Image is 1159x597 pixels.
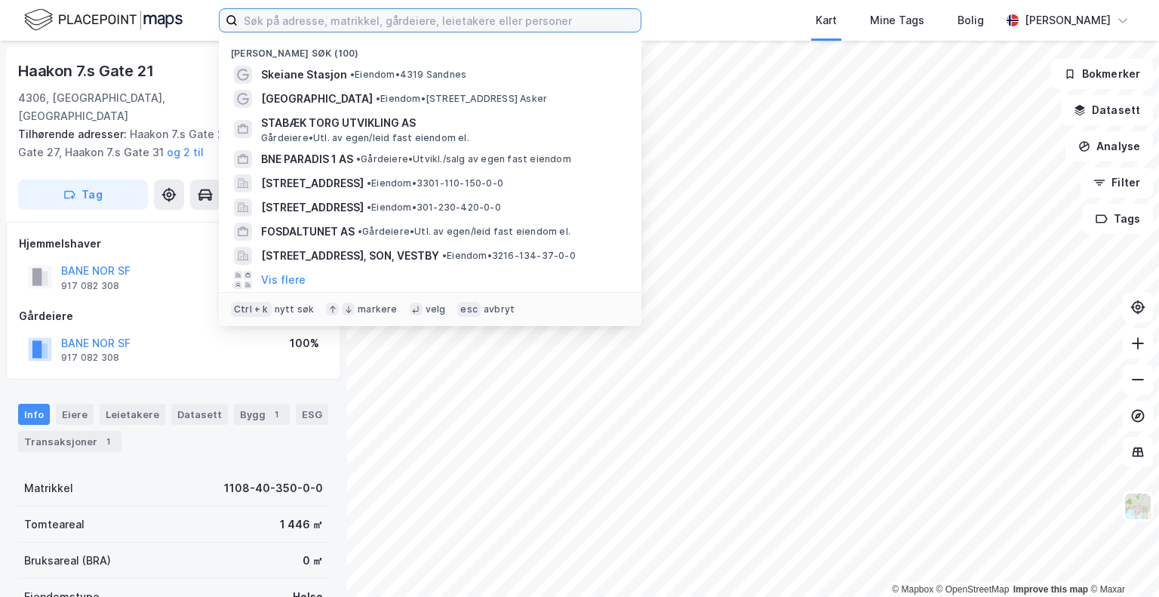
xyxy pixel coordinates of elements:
span: STABÆK TORG UTVIKLING AS [261,114,623,132]
div: Ctrl + k [231,302,272,317]
div: 1 [269,407,284,422]
span: • [376,93,380,104]
div: Kart [816,11,837,29]
a: Mapbox [892,584,933,595]
iframe: Chat Widget [1084,525,1159,597]
button: Bokmerker [1051,59,1153,89]
span: Eiendom • [STREET_ADDRESS] Asker [376,93,547,105]
button: Analyse [1065,131,1153,162]
span: [STREET_ADDRESS] [261,198,364,217]
div: Haakon 7.s Gate 21 [18,59,156,83]
div: Haakon 7.s Gate 23, Haakon 7.s Gate 27, Haakon 7.s Gate 31 [18,125,317,162]
span: • [367,202,371,213]
div: 917 082 308 [61,280,119,292]
div: Eiere [56,404,94,425]
div: velg [426,303,446,315]
div: 0 ㎡ [303,552,323,570]
div: [PERSON_NAME] [1025,11,1111,29]
div: Hjemmelshaver [19,235,328,253]
div: Tomteareal [24,515,85,534]
span: • [442,250,447,261]
div: [PERSON_NAME] søk (100) [219,35,641,63]
div: 917 082 308 [61,352,119,364]
div: Info [18,404,50,425]
div: 1108-40-350-0-0 [224,479,323,497]
div: Matrikkel [24,479,73,497]
span: Eiendom • 3216-134-37-0-0 [442,250,576,262]
span: BNE PARADIS 1 AS [261,150,353,168]
span: • [356,153,361,165]
div: 1 446 ㎡ [280,515,323,534]
div: Leietakere [100,404,165,425]
a: Improve this map [1013,584,1088,595]
img: logo.f888ab2527a4732fd821a326f86c7f29.svg [24,7,183,33]
div: Datasett [171,404,228,425]
div: ESG [296,404,328,425]
span: Gårdeiere • Utvikl./salg av egen fast eiendom [356,153,571,165]
span: Eiendom • 301-230-420-0-0 [367,202,501,214]
div: Bruksareal (BRA) [24,552,111,570]
span: Eiendom • 3301-110-150-0-0 [367,177,503,189]
span: FOSDALTUNET AS [261,223,355,241]
span: • [350,69,355,80]
span: Gårdeiere • Utl. av egen/leid fast eiendom el. [261,132,469,144]
span: [STREET_ADDRESS], SON, VESTBY [261,247,439,265]
span: Tilhørende adresser: [18,128,130,140]
div: Bygg [234,404,290,425]
div: 1 [100,434,115,449]
div: Transaksjoner [18,431,121,452]
div: esc [457,302,481,317]
span: Skeiane Stasjon [261,66,347,84]
img: Z [1124,492,1152,521]
button: Tag [18,180,148,210]
span: [STREET_ADDRESS] [261,174,364,192]
div: avbryt [484,303,515,315]
span: [GEOGRAPHIC_DATA] [261,90,373,108]
div: Bolig [958,11,984,29]
div: Mine Tags [870,11,924,29]
a: OpenStreetMap [936,584,1010,595]
div: nytt søk [275,303,315,315]
div: markere [358,303,397,315]
button: Tags [1083,204,1153,234]
span: Gårdeiere • Utl. av egen/leid fast eiendom el. [358,226,570,238]
span: • [367,177,371,189]
button: Filter [1081,168,1153,198]
span: • [358,226,362,237]
div: Gårdeiere [19,307,328,325]
input: Søk på adresse, matrikkel, gårdeiere, leietakere eller personer [238,9,641,32]
span: Eiendom • 4319 Sandnes [350,69,466,81]
button: Vis flere [261,271,306,289]
div: Kontrollprogram for chat [1084,525,1159,597]
div: 4306, [GEOGRAPHIC_DATA], [GEOGRAPHIC_DATA] [18,89,247,125]
button: Datasett [1061,95,1153,125]
div: 100% [290,334,319,352]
